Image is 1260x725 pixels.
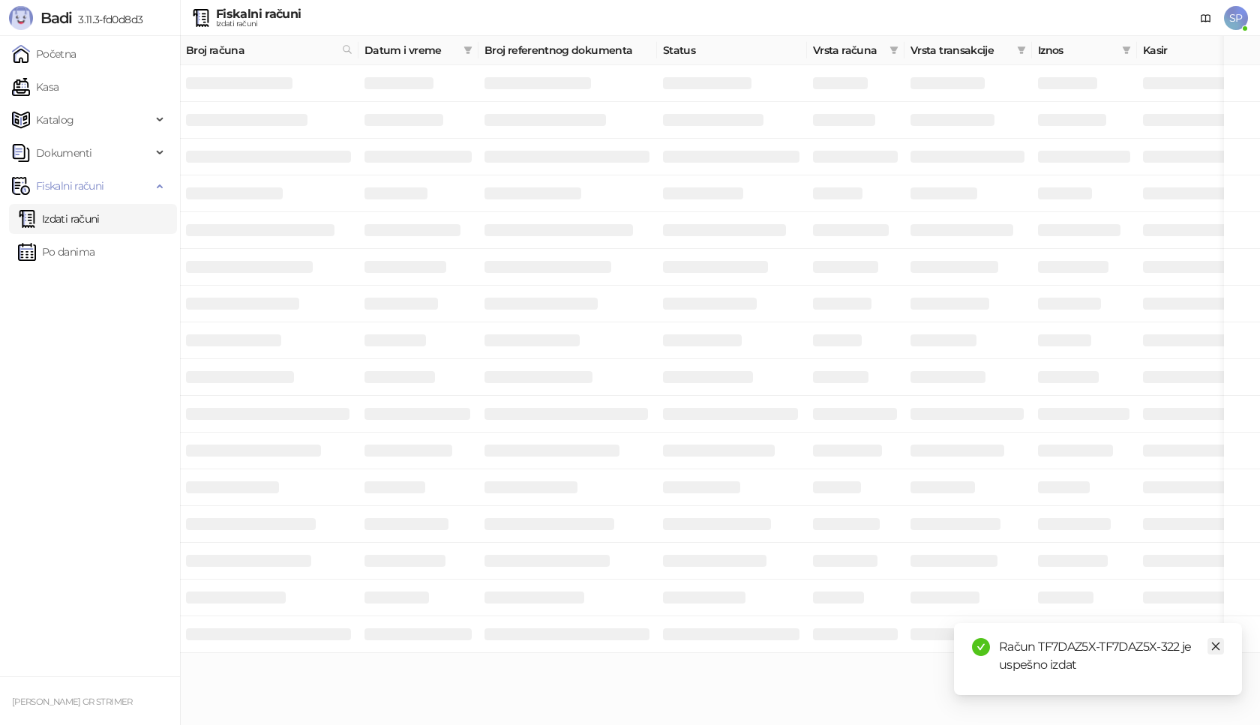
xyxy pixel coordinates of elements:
div: Fiskalni računi [216,8,301,20]
span: filter [1122,46,1131,55]
span: filter [889,46,898,55]
a: Početna [12,39,76,69]
div: Račun TF7DAZ5X-TF7DAZ5X-322 je uspešno izdat [999,638,1224,674]
span: filter [460,39,475,61]
span: filter [1017,46,1026,55]
span: filter [886,39,901,61]
span: Iznos [1038,42,1116,58]
span: filter [1014,39,1029,61]
span: filter [463,46,472,55]
span: Vrsta računa [813,42,883,58]
th: Vrsta računa [807,36,904,65]
span: SP [1224,6,1248,30]
div: Izdati računi [216,20,301,28]
th: Vrsta transakcije [904,36,1032,65]
a: Izdati računi [18,204,100,234]
span: Fiskalni računi [36,171,103,201]
a: Close [1207,638,1224,655]
span: Datum i vreme [364,42,457,58]
a: Kasa [12,72,58,102]
a: Po danima [18,237,94,267]
span: Vrsta transakcije [910,42,1011,58]
th: Broj referentnog dokumenta [478,36,657,65]
small: [PERSON_NAME] GR STRIMER [12,697,133,707]
span: check-circle [972,638,990,656]
span: Katalog [36,105,74,135]
img: Logo [9,6,33,30]
a: Dokumentacija [1194,6,1218,30]
span: Broj računa [186,42,336,58]
th: Status [657,36,807,65]
span: Badi [40,9,72,27]
span: 3.11.3-fd0d8d3 [72,13,142,26]
span: close [1210,641,1221,652]
span: Dokumenti [36,138,91,168]
th: Broj računa [180,36,358,65]
span: filter [1119,39,1134,61]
